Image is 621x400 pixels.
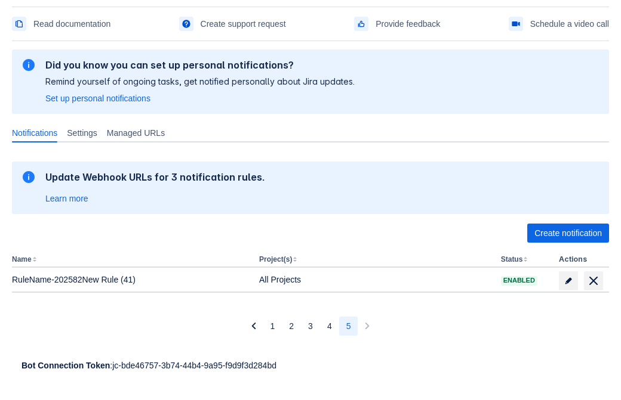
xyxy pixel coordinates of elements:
span: documentation [14,19,24,29]
span: Notifications [12,127,57,139]
span: support [182,19,191,29]
th: Actions [554,252,609,268]
div: All Projects [259,274,491,286]
button: Status [501,255,523,263]
span: 5 [346,317,351,336]
button: Next [358,317,377,336]
span: 3 [308,317,313,336]
span: Enabled [501,277,537,284]
p: Remind yourself of ongoing tasks, get notified personally about Jira updates. [45,76,355,88]
span: information [21,170,36,184]
button: Create notification [527,224,609,243]
span: 2 [289,317,294,336]
a: Set up personal notifications [45,92,150,104]
button: Page 4 [320,317,339,336]
span: Read documentation [33,14,110,33]
div: RuleName-202582New Rule (41) [12,274,250,286]
span: Managed URLs [107,127,165,139]
span: Create support request [201,14,286,33]
span: videoCall [511,19,521,29]
div: : jc-bde46757-3b74-44b4-9a95-f9d9f3d284bd [21,359,600,371]
h2: Did you know you can set up personal notifications? [45,59,355,71]
span: 4 [327,317,332,336]
span: information [21,58,36,72]
span: Provide feedback [376,14,440,33]
a: Learn more [45,193,88,204]
a: Provide feedback [354,14,440,33]
button: Project(s) [259,255,292,263]
button: Page 5 [339,317,358,336]
button: Page 1 [263,317,282,336]
nav: Pagination [244,317,377,336]
span: edit [564,276,573,286]
button: Previous [244,317,263,336]
h2: Update Webhook URLs for 3 notification rules. [45,171,265,183]
strong: Bot Connection Token [21,361,110,370]
span: 1 [270,317,275,336]
span: delete [586,274,601,288]
button: Page 3 [301,317,320,336]
span: Create notification [534,224,602,243]
a: Read documentation [12,14,110,33]
span: Schedule a video call [530,14,609,33]
button: Page 2 [282,317,301,336]
span: feedback [356,19,366,29]
span: Settings [67,127,97,139]
a: Create support request [179,14,286,33]
button: Name [12,255,32,263]
a: Schedule a video call [509,14,609,33]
